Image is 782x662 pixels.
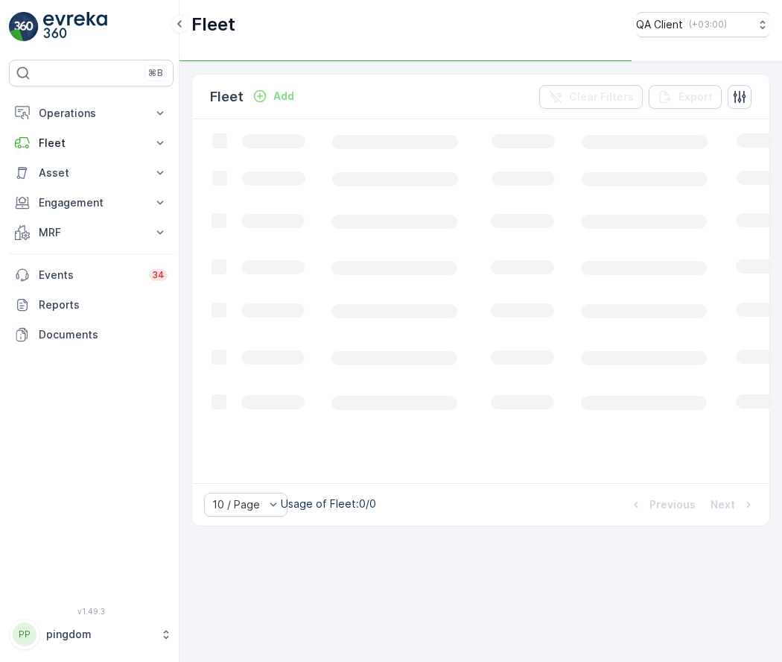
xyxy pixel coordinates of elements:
[9,260,174,290] a: Events34
[39,136,144,151] p: Fleet
[152,269,165,281] p: 34
[46,627,153,642] p: pingdom
[649,85,722,109] button: Export
[9,188,174,218] button: Engagement
[689,19,727,31] p: ( +03:00 )
[9,128,174,158] button: Fleet
[39,297,168,312] p: Reports
[9,158,174,188] button: Asset
[39,268,140,283] p: Events
[281,497,376,511] p: Usage of Fleet : 0/0
[636,12,770,37] button: QA Client(+03:00)
[39,106,144,121] p: Operations
[9,98,174,128] button: Operations
[39,225,144,240] p: MRF
[627,496,697,514] button: Previous
[9,12,39,42] img: logo
[39,195,144,210] p: Engagement
[539,85,643,109] button: Clear Filters
[9,619,174,650] button: PPpingdom
[649,497,696,512] p: Previous
[43,12,107,42] img: logo_light-DOdMpM7g.png
[191,13,235,37] p: Fleet
[9,218,174,248] button: MRF
[148,67,163,79] p: ⌘B
[9,290,174,320] a: Reports
[709,496,757,514] button: Next
[9,320,174,350] a: Documents
[678,89,713,104] p: Export
[711,497,735,512] p: Next
[9,607,174,616] span: v 1.49.3
[273,89,294,104] p: Add
[13,622,36,646] div: PP
[247,87,300,105] button: Add
[39,165,144,180] p: Asset
[636,17,683,32] p: QA Client
[210,86,244,107] p: Fleet
[569,89,634,104] p: Clear Filters
[39,327,168,342] p: Documents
